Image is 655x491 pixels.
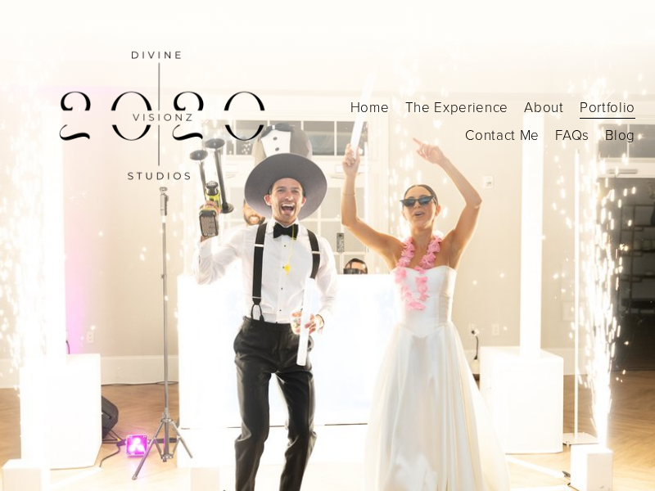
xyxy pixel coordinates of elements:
a: Blog [605,121,635,149]
a: FAQs [555,121,589,149]
a: About [524,93,563,121]
a: Home [350,93,390,121]
span: Contact Me [465,123,540,148]
a: folder dropdown [465,121,540,149]
img: Divine 20/20 Visionz Studios [20,10,298,232]
span: Portfolio [580,95,635,120]
a: The Experience [405,93,509,121]
a: folder dropdown [580,93,635,121]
